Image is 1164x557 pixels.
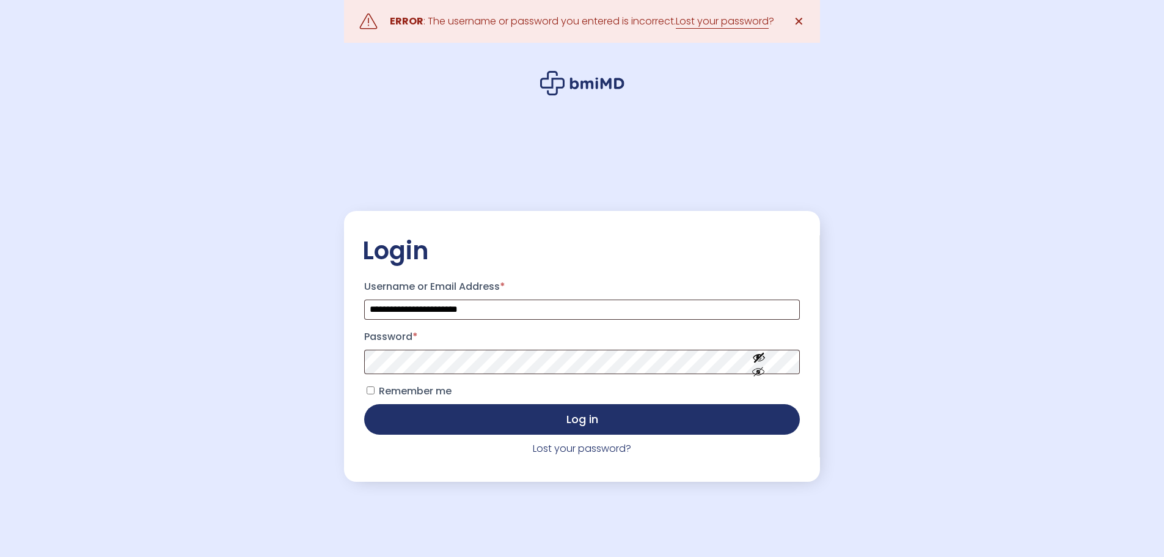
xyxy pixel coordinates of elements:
a: Lost your password [676,14,769,29]
input: Remember me [367,386,375,394]
label: Username or Email Address [364,277,800,297]
a: ✕ [786,9,811,34]
button: Show password [725,341,793,383]
button: Log in [364,404,800,435]
span: Remember me [379,384,452,398]
h2: Login [362,235,802,266]
div: : The username or password you entered is incorrect. ? [390,13,774,30]
strong: ERROR [390,14,423,28]
span: ✕ [794,13,804,30]
a: Lost your password? [533,441,631,456]
label: Password [364,327,800,347]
